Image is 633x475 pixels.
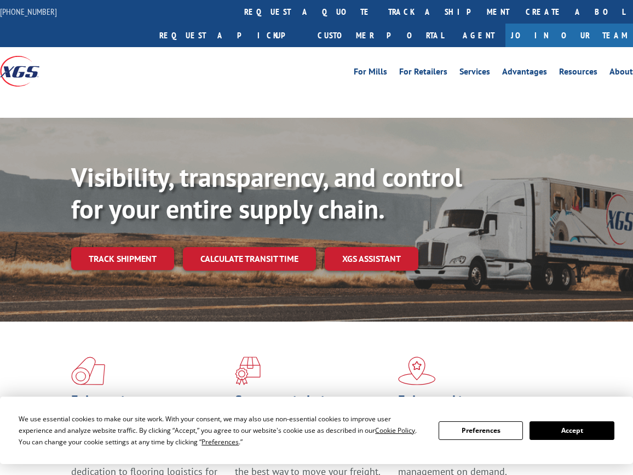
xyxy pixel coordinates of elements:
[235,357,261,385] img: xgs-icon-focused-on-flooring-red
[559,67,597,79] a: Resources
[19,413,425,448] div: We use essential cookies to make our site work. With your consent, we may also use non-essential ...
[399,67,447,79] a: For Retailers
[309,24,452,47] a: Customer Portal
[71,357,105,385] img: xgs-icon-total-supply-chain-intelligence-red
[439,421,523,440] button: Preferences
[505,24,633,47] a: Join Our Team
[183,247,316,271] a: Calculate transit time
[325,247,418,271] a: XGS ASSISTANT
[452,24,505,47] a: Agent
[398,394,554,439] h1: Flagship Distribution Model
[530,421,614,440] button: Accept
[398,357,436,385] img: xgs-icon-flagship-distribution-model-red
[71,247,174,270] a: Track shipment
[71,160,462,226] b: Visibility, transparency, and control for your entire supply chain.
[71,394,227,439] h1: Flooring Logistics Solutions
[459,67,490,79] a: Services
[375,426,415,435] span: Cookie Policy
[609,67,633,79] a: About
[502,67,547,79] a: Advantages
[151,24,309,47] a: Request a pickup
[235,394,390,439] h1: Specialized Freight Experts
[354,67,387,79] a: For Mills
[202,437,239,447] span: Preferences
